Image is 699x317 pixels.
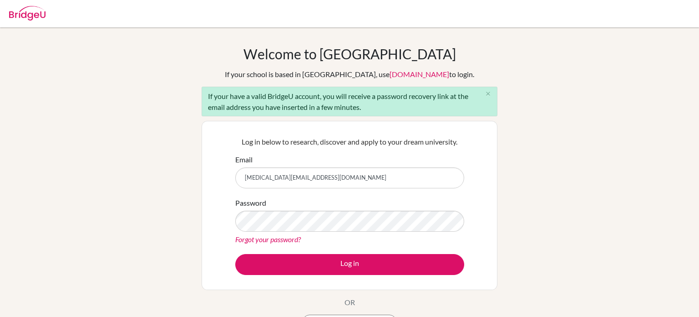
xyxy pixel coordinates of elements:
img: Bridge-U [9,6,46,21]
a: Forgot your password? [235,235,301,244]
div: If your school is based in [GEOGRAPHIC_DATA], use to login. [225,69,474,80]
i: close [485,90,491,97]
label: Password [235,197,266,208]
h1: Welcome to [GEOGRAPHIC_DATA] [243,46,456,62]
a: [DOMAIN_NAME] [390,70,449,78]
label: Email [235,154,253,165]
button: Close [479,87,497,101]
div: If your have a valid BridgeU account, you will receive a password recovery link at the email addr... [202,87,497,116]
button: Log in [235,254,464,275]
p: Log in below to research, discover and apply to your dream university. [235,136,464,147]
p: OR [344,297,355,308]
